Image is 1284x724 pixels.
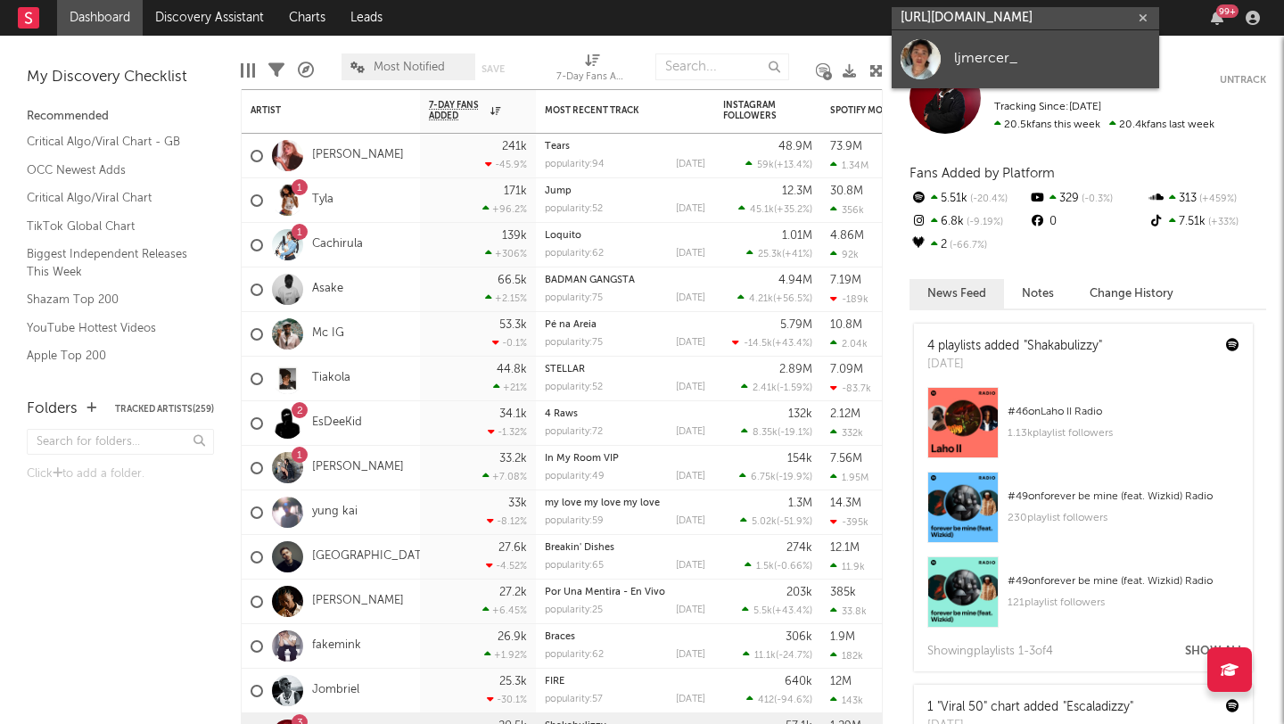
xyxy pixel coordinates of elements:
div: 2.12M [830,408,860,420]
div: my love my love my love [545,498,705,508]
div: +1.92 % [484,649,527,661]
div: Spotify Monthly Listeners [830,105,964,116]
div: ( ) [738,203,812,215]
div: 48.9M [778,141,812,152]
a: Tears [545,142,570,152]
a: Mc IG [312,326,344,341]
input: Search... [655,53,789,80]
div: ljmercer_ [954,48,1150,70]
div: Click to add a folder. [27,464,214,485]
div: 33.8k [830,605,867,617]
div: 66.5k [498,275,527,286]
div: 121 playlist followers [1008,592,1239,613]
div: Por Una Mentira - En Vivo [545,588,705,597]
span: -0.66 % [777,562,810,572]
span: +43.4 % [775,606,810,616]
div: popularity: 65 [545,561,604,571]
div: popularity: 72 [545,427,603,437]
div: 241k [502,141,527,152]
div: -395k [830,516,868,528]
a: In My Room VIP [545,454,619,464]
div: 132k [788,408,812,420]
div: ( ) [746,248,812,259]
div: +96.2 % [482,203,527,215]
span: 11.1k [754,651,776,661]
span: +56.5 % [776,294,810,304]
span: +41 % [785,250,810,259]
div: popularity: 75 [545,293,603,303]
div: 4.86M [830,230,864,242]
div: [DATE] [676,338,705,348]
button: Change History [1072,279,1191,309]
div: 30.8M [830,185,863,197]
div: -1.32 % [488,426,527,438]
a: TikTok Global Chart [27,217,196,236]
a: #49onforever be mine (feat. Wizkid) Radio121playlist followers [914,556,1253,641]
div: popularity: 62 [545,650,604,660]
span: 5.5k [753,606,772,616]
span: 8.35k [753,428,778,438]
a: #46onLaho II Radio1.13kplaylist followers [914,387,1253,472]
a: [GEOGRAPHIC_DATA] [312,549,432,564]
span: +13.4 % [777,160,810,170]
div: 7.09M [830,364,863,375]
div: [DATE] [676,695,705,704]
span: -20.4 % [967,194,1008,204]
div: 154k [787,453,812,465]
span: -0.3 % [1079,194,1113,204]
div: ( ) [732,337,812,349]
div: popularity: 75 [545,338,603,348]
div: 34.1k [499,408,527,420]
div: [DATE] [676,561,705,571]
div: +306 % [485,248,527,259]
div: popularity: 59 [545,516,604,526]
a: [PERSON_NAME] [312,148,404,163]
a: Loquito [545,231,581,241]
div: Instagram Followers [723,100,786,121]
div: Jump [545,186,705,196]
div: Filters [268,45,284,96]
div: Tears [545,142,705,152]
div: 139k [502,230,527,242]
div: 2 [909,234,1028,257]
span: -19.1 % [780,428,810,438]
span: 5.02k [752,517,777,527]
div: popularity: 25 [545,605,603,615]
div: [DATE] [676,249,705,259]
div: 73.9M [830,141,862,152]
button: Untrack [1220,71,1266,89]
div: 92k [830,249,859,260]
div: Recommended [27,106,214,128]
a: Por Una Mentira - En Vivo [545,588,665,597]
a: [PERSON_NAME] [312,460,404,475]
a: "Escaladizzy" [1063,701,1133,713]
div: -45.9 % [485,159,527,170]
a: YouTube Hottest Videos [27,318,196,338]
div: [DATE] [676,293,705,303]
div: 7.19M [830,275,861,286]
div: popularity: 52 [545,204,603,214]
div: 6.8k [909,210,1028,234]
button: Tracked Artists(259) [115,405,214,414]
div: -30.1 % [487,694,527,705]
div: STELLAR [545,365,705,374]
div: ( ) [741,426,812,438]
a: Biggest Independent Releases This Week [27,244,196,281]
span: 20.4k fans last week [994,119,1214,130]
div: 1.95M [830,472,868,483]
span: -14.5k [744,339,772,349]
a: Pé na Areia [545,320,597,330]
div: ( ) [745,159,812,170]
a: [PERSON_NAME] [312,594,404,609]
div: [DATE] [676,516,705,526]
span: 20.5k fans this week [994,119,1100,130]
div: [DATE] [676,383,705,392]
a: Tiakola [312,371,350,386]
span: -94.6 % [777,695,810,705]
input: Search for folders... [27,429,214,455]
a: OCC Newest Adds [27,160,196,180]
div: 0 [1028,210,1147,234]
span: +43.4 % [775,339,810,349]
div: 332k [830,427,863,439]
div: 2.89M [779,364,812,375]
